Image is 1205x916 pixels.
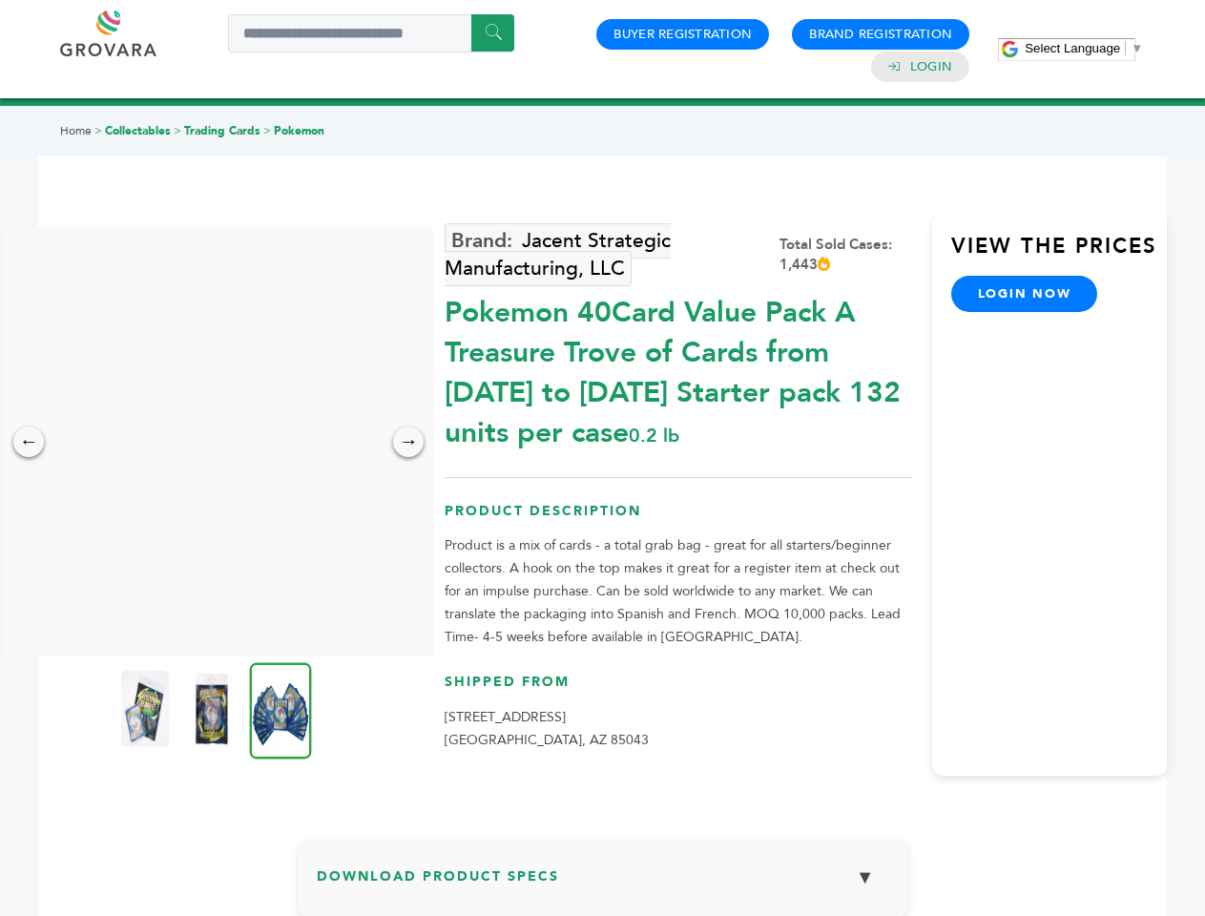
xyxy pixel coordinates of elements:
[121,671,169,747] img: Pokemon 40-Card Value Pack – A Treasure Trove of Cards from 1996 to 2024 - Starter pack! 132 unit...
[1025,41,1143,55] a: Select Language​
[393,427,424,457] div: →
[779,235,913,275] div: Total Sold Cases: 1,443
[841,857,889,898] button: ▼
[951,276,1098,312] a: login now
[910,58,952,75] a: Login
[613,26,752,43] a: Buyer Registration
[184,123,260,138] a: Trading Cards
[809,26,952,43] a: Brand Registration
[445,673,913,706] h3: Shipped From
[274,123,324,138] a: Pokemon
[174,123,181,138] span: >
[105,123,171,138] a: Collectables
[445,502,913,535] h3: Product Description
[188,671,236,747] img: Pokemon 40-Card Value Pack – A Treasure Trove of Cards from 1996 to 2024 - Starter pack! 132 unit...
[951,232,1167,276] h3: View the Prices
[228,14,514,52] input: Search a product or brand...
[94,123,102,138] span: >
[1125,41,1126,55] span: ​
[445,534,913,649] p: Product is a mix of cards - a total grab bag - great for all starters/beginner collectors. A hook...
[445,283,913,453] div: Pokemon 40Card Value Pack A Treasure Trove of Cards from [DATE] to [DATE] Starter pack 132 units ...
[1131,41,1143,55] span: ▼
[250,662,312,759] img: Pokemon 40-Card Value Pack – A Treasure Trove of Cards from 1996 to 2024 - Starter pack! 132 unit...
[317,857,889,912] h3: Download Product Specs
[60,123,92,138] a: Home
[445,706,913,752] p: [STREET_ADDRESS] [GEOGRAPHIC_DATA], AZ 85043
[1025,41,1120,55] span: Select Language
[445,223,671,286] a: Jacent Strategic Manufacturing, LLC
[13,427,44,457] div: ←
[629,423,679,448] span: 0.2 lb
[263,123,271,138] span: >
